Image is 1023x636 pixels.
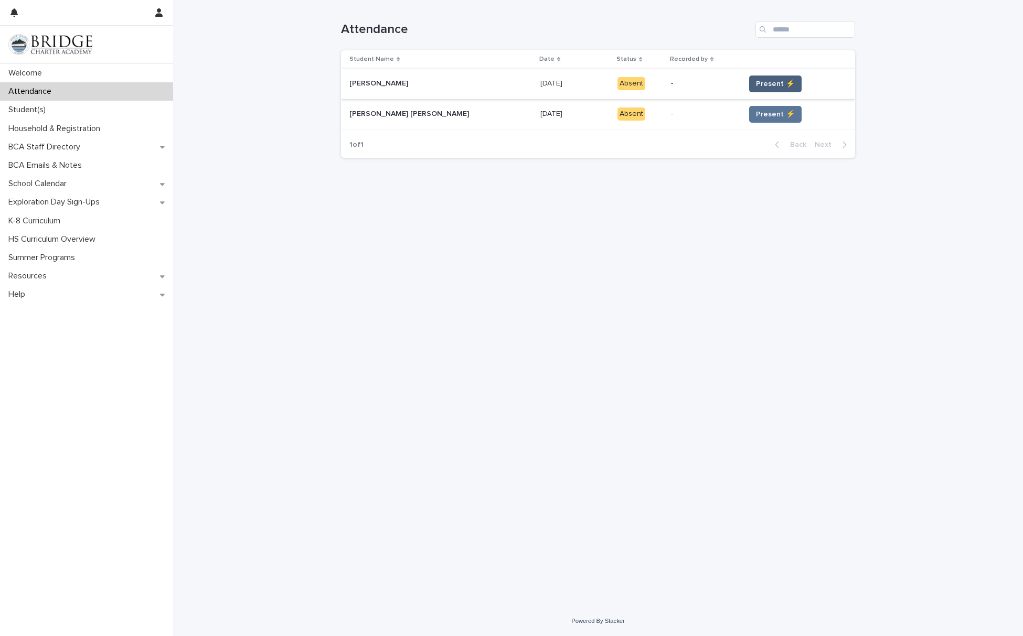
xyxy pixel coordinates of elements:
[617,107,645,121] div: Absent
[815,141,838,148] span: Next
[4,197,108,207] p: Exploration Day Sign-Ups
[811,140,855,149] button: Next
[349,77,410,88] p: [PERSON_NAME]
[8,34,92,55] img: V1C1m3IdTEidaUdm9Hs0
[4,271,55,281] p: Resources
[349,107,471,118] p: [PERSON_NAME] [PERSON_NAME]
[349,53,394,65] p: Student Name
[749,106,802,123] button: Present ⚡
[766,140,811,149] button: Back
[4,234,104,244] p: HS Curriculum Overview
[756,109,795,120] span: Present ⚡
[4,124,109,134] p: Household & Registration
[341,132,372,158] p: 1 of 1
[341,99,855,130] tr: [PERSON_NAME] [PERSON_NAME][PERSON_NAME] [PERSON_NAME] [DATE][DATE] Absent-Present ⚡
[4,216,69,226] p: K-8 Curriculum
[671,79,737,88] p: -
[617,77,645,90] div: Absent
[341,69,855,99] tr: [PERSON_NAME][PERSON_NAME] [DATE][DATE] Absent-Present ⚡
[4,87,60,96] p: Attendance
[4,253,83,263] p: Summer Programs
[4,68,50,78] p: Welcome
[756,79,795,89] span: Present ⚡
[4,289,34,299] p: Help
[4,179,75,189] p: School Calendar
[539,53,555,65] p: Date
[571,618,624,624] a: Powered By Stacker
[540,107,564,118] p: [DATE]
[616,53,636,65] p: Status
[671,110,737,118] p: -
[4,105,54,115] p: Student(s)
[749,76,802,92] button: Present ⚡
[4,142,89,152] p: BCA Staff Directory
[670,53,708,65] p: Recorded by
[755,21,855,38] input: Search
[540,77,564,88] p: [DATE]
[341,22,751,37] h1: Attendance
[4,160,90,170] p: BCA Emails & Notes
[784,141,806,148] span: Back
